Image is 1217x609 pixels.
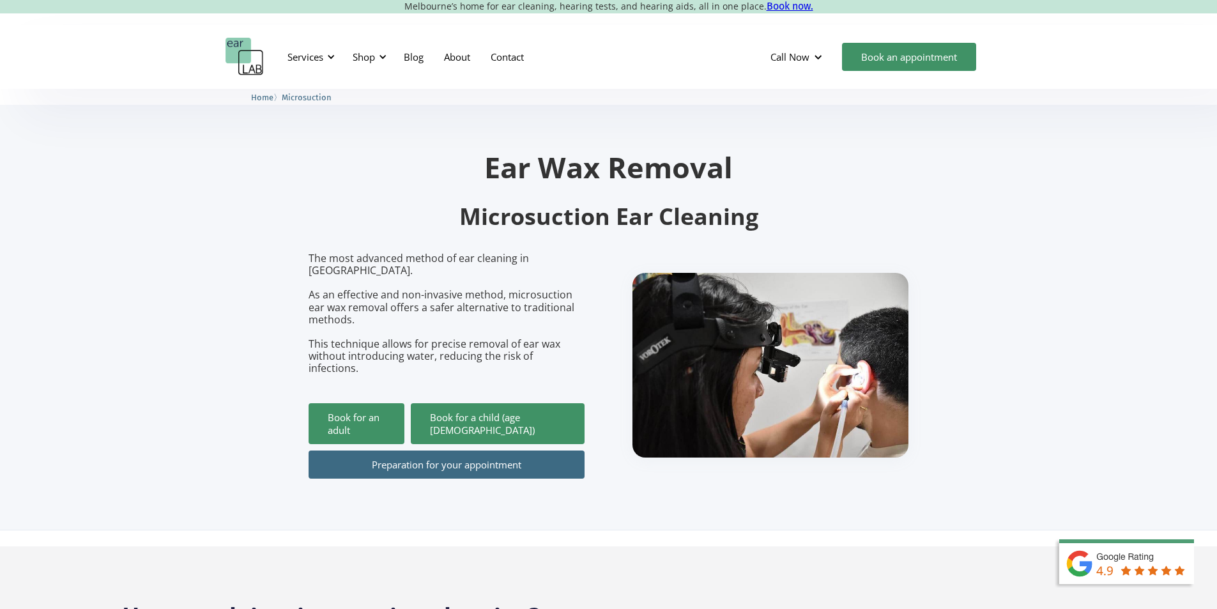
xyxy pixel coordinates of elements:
[345,38,390,76] div: Shop
[287,50,323,63] div: Services
[309,252,585,375] p: The most advanced method of ear cleaning in [GEOGRAPHIC_DATA]. As an effective and non-invasive m...
[353,50,375,63] div: Shop
[226,38,264,76] a: home
[309,202,909,232] h2: Microsuction Ear Cleaning
[282,91,332,103] a: Microsuction
[309,451,585,479] a: Preparation for your appointment
[280,38,339,76] div: Services
[770,50,809,63] div: Call Now
[309,403,404,444] a: Book for an adult
[411,403,585,444] a: Book for a child (age [DEMOGRAPHIC_DATA])
[434,38,480,75] a: About
[251,91,282,104] li: 〉
[282,93,332,102] span: Microsuction
[480,38,534,75] a: Contact
[251,93,273,102] span: Home
[309,153,909,181] h1: Ear Wax Removal
[394,38,434,75] a: Blog
[632,273,908,458] img: boy getting ear checked.
[842,43,976,71] a: Book an appointment
[251,91,273,103] a: Home
[760,38,836,76] div: Call Now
